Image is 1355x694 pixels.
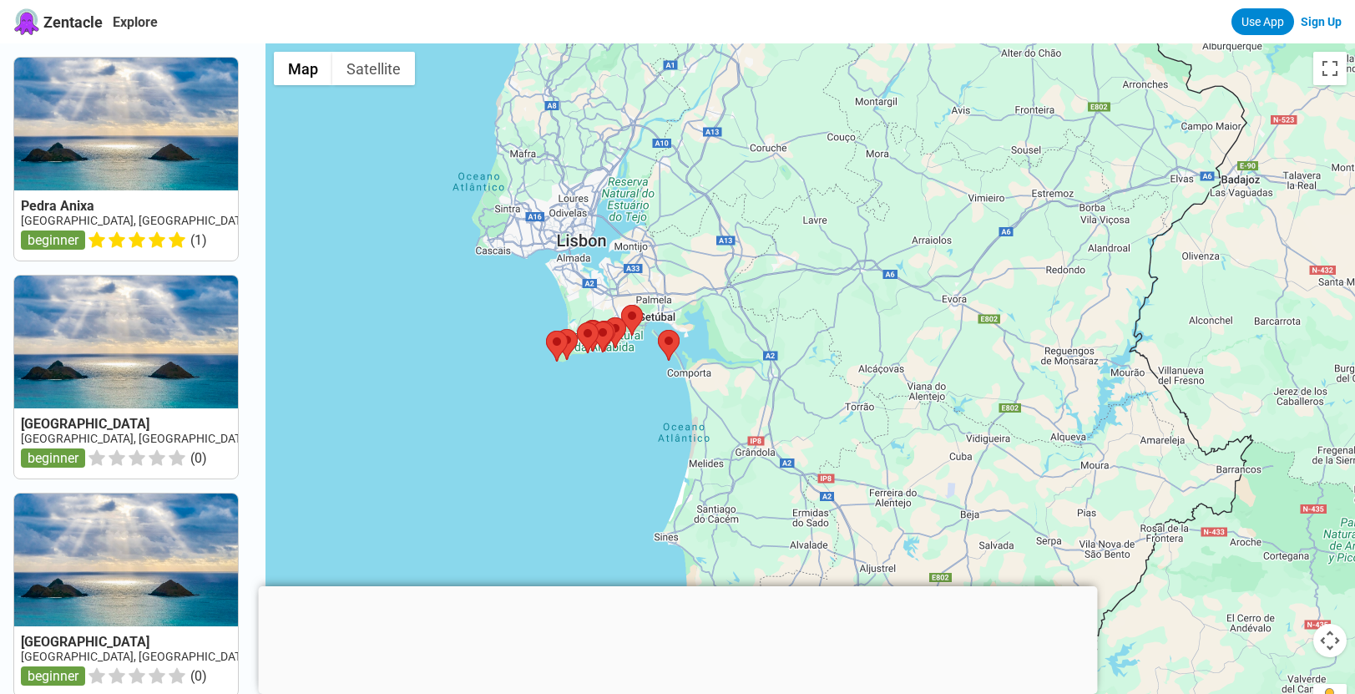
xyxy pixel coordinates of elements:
[21,214,369,227] a: [GEOGRAPHIC_DATA], [GEOGRAPHIC_DATA], [GEOGRAPHIC_DATA]
[1231,8,1294,35] a: Use App
[21,432,369,445] a: [GEOGRAPHIC_DATA], [GEOGRAPHIC_DATA], [GEOGRAPHIC_DATA]
[1313,52,1347,85] button: Toggle fullscreen view
[113,14,158,30] a: Explore
[13,8,40,35] img: Zentacle logo
[332,52,415,85] button: Show satellite imagery
[1301,15,1342,28] a: Sign Up
[13,8,103,35] a: Zentacle logoZentacle
[1313,624,1347,657] button: Map camera controls
[43,13,103,31] span: Zentacle
[258,586,1097,690] iframe: Advertisement
[274,52,332,85] button: Show street map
